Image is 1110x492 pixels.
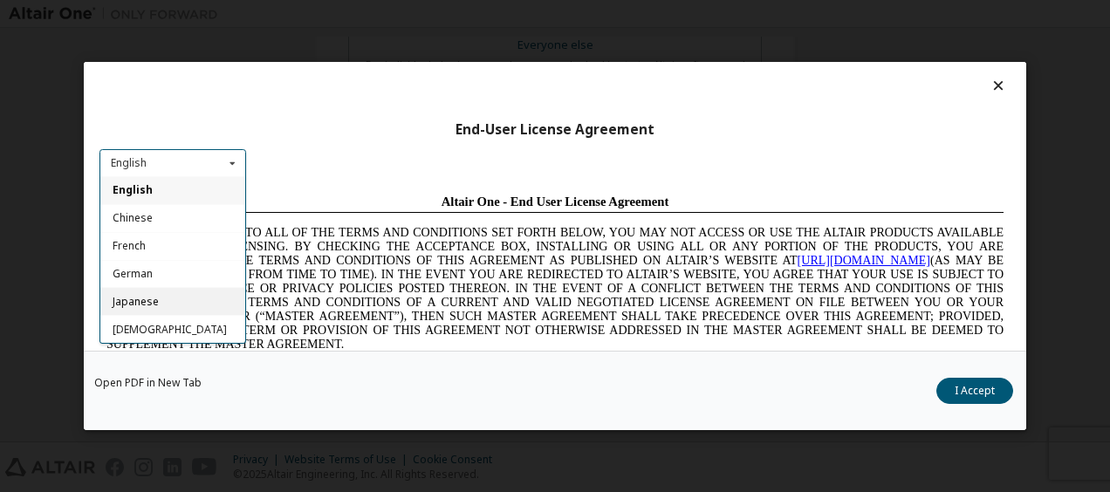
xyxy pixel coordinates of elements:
span: [DEMOGRAPHIC_DATA] [113,322,227,337]
span: IF YOU DO NOT AGREE TO ALL OF THE TERMS AND CONDITIONS SET FORTH BELOW, YOU MAY NOT ACCESS OR USE... [7,38,904,163]
a: Open PDF in New Tab [94,378,202,388]
span: Lore Ipsumd Sit Ame Cons Adipisc Elitseddo (“Eiusmodte”) in utlabor Etdolo Magnaaliqua Eni. (“Adm... [7,178,904,303]
span: German [113,266,153,281]
button: I Accept [936,378,1013,404]
span: Japanese [113,294,159,309]
div: End-User License Agreement [99,121,1011,139]
div: English [111,158,147,168]
span: Altair One - End User License Agreement [342,7,570,21]
span: English [113,183,153,198]
span: French [113,238,146,253]
span: Chinese [113,211,153,226]
a: [URL][DOMAIN_NAME] [698,66,831,79]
